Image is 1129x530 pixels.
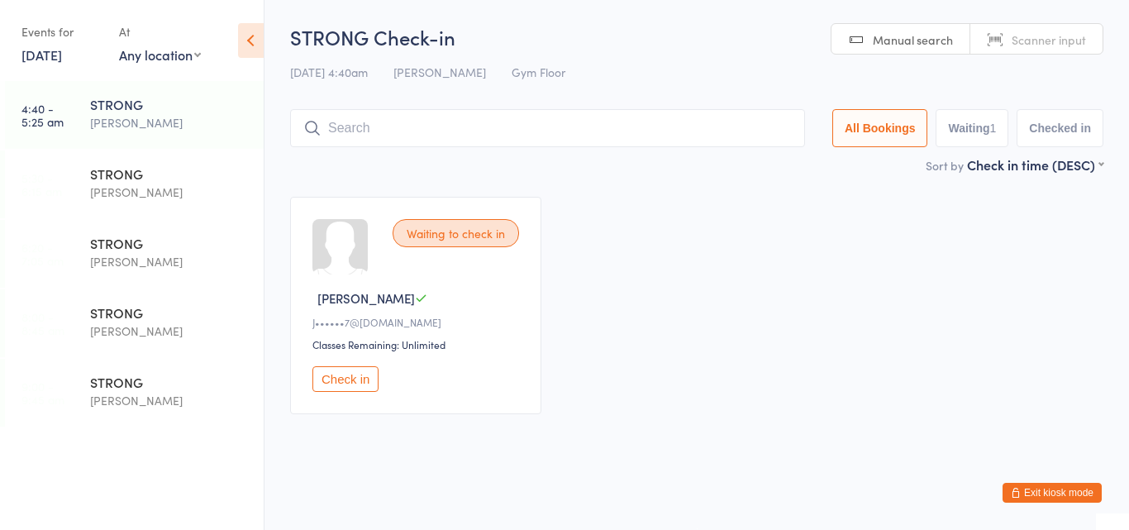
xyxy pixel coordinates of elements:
[832,109,928,147] button: All Bookings
[926,157,964,174] label: Sort by
[90,183,250,202] div: [PERSON_NAME]
[90,373,250,391] div: STRONG
[5,289,264,357] a: 8:00 -8:45 amSTRONG[PERSON_NAME]
[290,23,1103,50] h2: STRONG Check-in
[21,45,62,64] a: [DATE]
[90,322,250,341] div: [PERSON_NAME]
[21,102,64,128] time: 4:40 - 5:25 am
[393,219,519,247] div: Waiting to check in
[21,310,64,337] time: 8:00 - 8:45 am
[1012,31,1086,48] span: Scanner input
[967,155,1103,174] div: Check in time (DESC)
[5,150,264,218] a: 5:30 -6:15 amSTRONG[PERSON_NAME]
[90,234,250,252] div: STRONG
[21,18,102,45] div: Events for
[90,391,250,410] div: [PERSON_NAME]
[90,165,250,183] div: STRONG
[312,366,379,392] button: Check in
[90,303,250,322] div: STRONG
[393,64,486,80] span: [PERSON_NAME]
[21,171,62,198] time: 5:30 - 6:15 am
[21,241,64,267] time: 6:20 - 7:05 am
[21,380,64,406] time: 9:00 - 9:45 am
[290,109,805,147] input: Search
[5,359,264,427] a: 9:00 -9:45 amSTRONG[PERSON_NAME]
[119,45,201,64] div: Any location
[90,95,250,113] div: STRONG
[990,122,997,135] div: 1
[90,252,250,271] div: [PERSON_NAME]
[312,315,524,329] div: J••••••7@[DOMAIN_NAME]
[317,289,415,307] span: [PERSON_NAME]
[1003,483,1102,503] button: Exit kiosk mode
[512,64,565,80] span: Gym Floor
[290,64,368,80] span: [DATE] 4:40am
[873,31,953,48] span: Manual search
[1017,109,1103,147] button: Checked in
[119,18,201,45] div: At
[5,81,264,149] a: 4:40 -5:25 amSTRONG[PERSON_NAME]
[90,113,250,132] div: [PERSON_NAME]
[5,220,264,288] a: 6:20 -7:05 amSTRONG[PERSON_NAME]
[312,337,524,351] div: Classes Remaining: Unlimited
[936,109,1008,147] button: Waiting1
